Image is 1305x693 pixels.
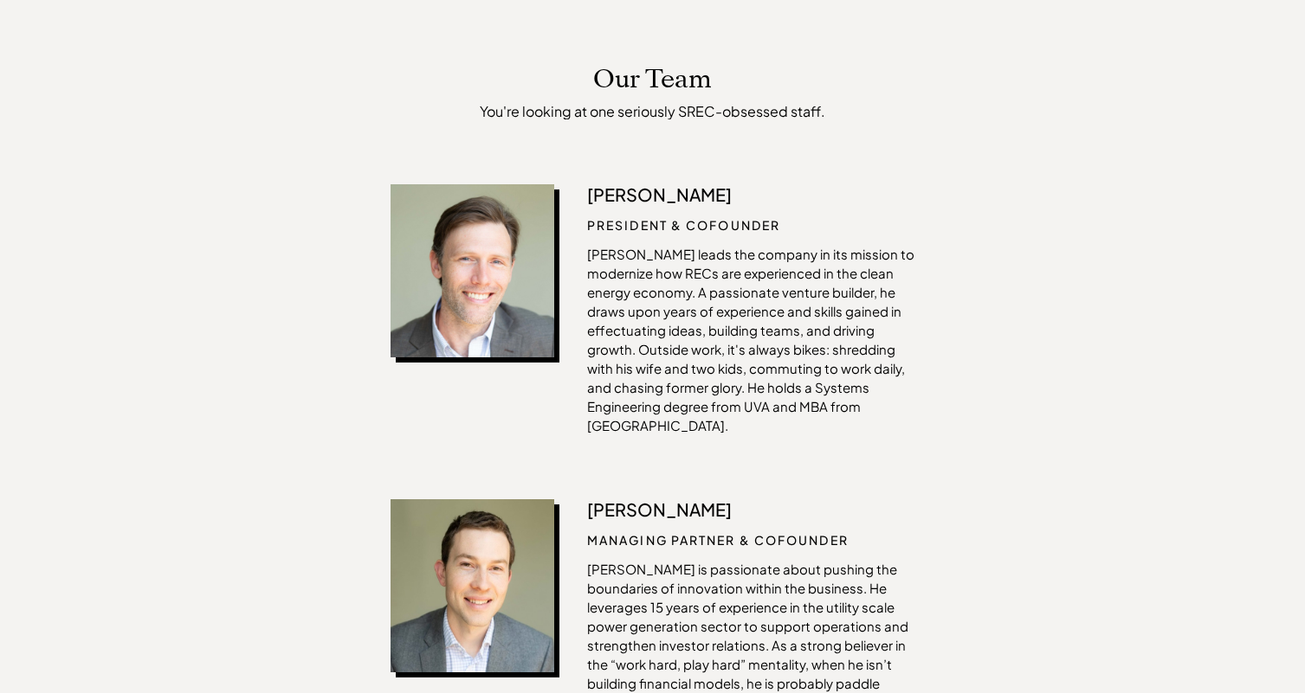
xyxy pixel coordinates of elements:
p: You're looking at one seriously SREC-obsessed staff. [391,103,914,119]
p: managing partner & cofounder [587,530,914,549]
p: [PERSON_NAME] [587,499,914,520]
p: Our Team [593,65,712,94]
p: [PERSON_NAME] [587,184,914,205]
p: [PERSON_NAME] leads the company in its mission to modernize how RECs are experienced in the clean... [587,245,914,435]
p: President & Cofounder [587,215,914,234]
